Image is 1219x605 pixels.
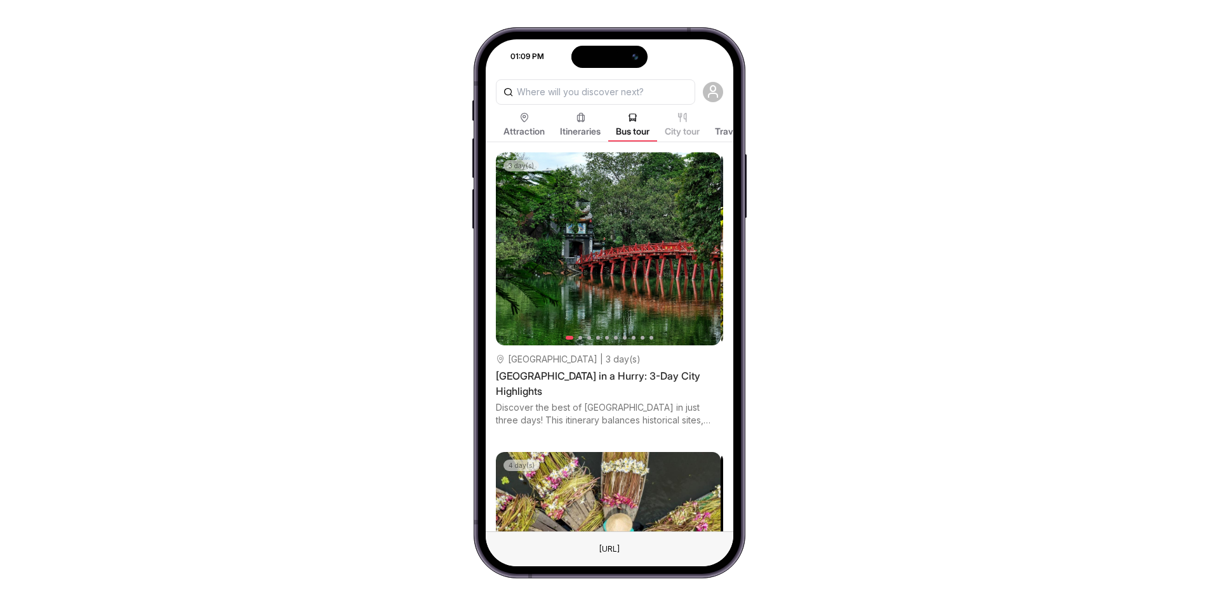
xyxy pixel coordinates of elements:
[503,125,545,138] span: Attraction
[632,336,636,340] button: 8
[596,336,600,340] button: 4
[623,336,627,340] button: 7
[503,460,540,471] div: 4 day(s)
[496,79,695,105] input: Where will you discover next?
[496,401,723,427] div: Discover the best of [GEOGRAPHIC_DATA] in just three days! This itinerary balances historical sit...
[508,353,641,366] div: [GEOGRAPHIC_DATA] | 3 day(s)
[715,125,760,138] span: Travel Blog
[496,368,723,399] div: [GEOGRAPHIC_DATA] in a Hurry: 3-Day City Highlights
[503,160,539,171] div: 3 day(s)
[649,336,653,340] button: 10
[566,336,573,340] button: 1
[665,125,700,138] span: City tour
[589,541,630,557] div: This is a fake element. To change the URL just use the Browser text field on the top.
[487,51,550,62] div: 01:09 PM
[587,336,591,340] button: 3
[616,125,649,138] span: Bus tour
[641,336,644,340] button: 9
[578,336,582,340] button: 2
[605,336,609,340] button: 5
[496,152,721,345] img: https://dtgoutfjayinzrkrorec.supabase.co/storage/v1/object/public/itinerary//Hanoi%20Highlights%2...
[560,125,601,138] span: Itineraries
[614,336,618,340] button: 6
